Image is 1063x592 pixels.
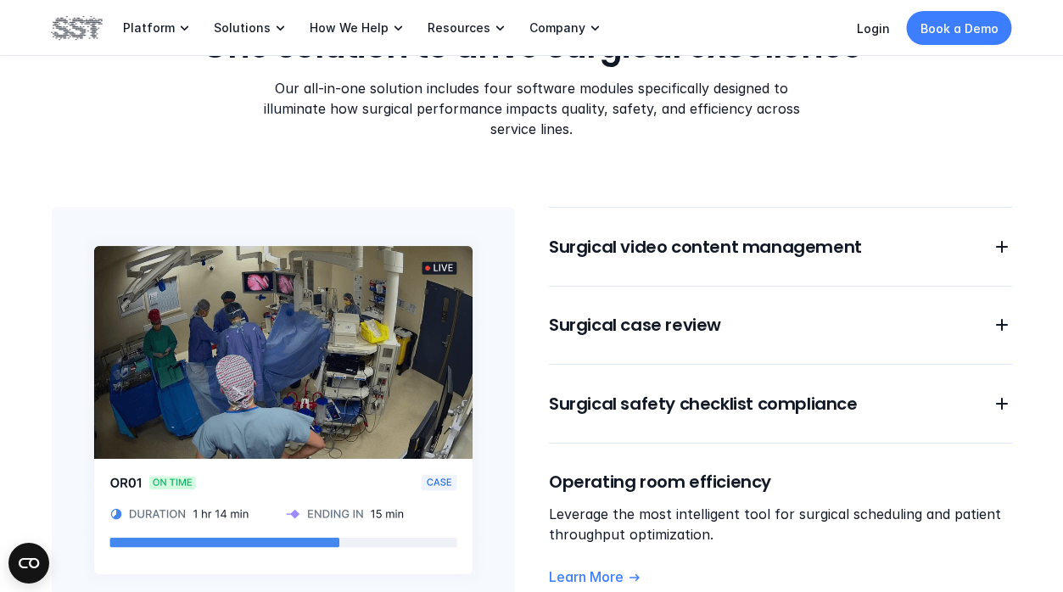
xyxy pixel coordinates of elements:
[59,24,1004,68] h3: One solution to drive surgical excellence
[310,20,389,36] p: How We Help
[549,470,1012,494] h6: Operating room efficiency
[857,21,890,36] a: Login
[214,20,271,36] p: Solutions
[549,504,1012,545] p: Leverage the most intelligent tool for surgical scheduling and patient throughput optimization.
[529,20,585,36] p: Company
[549,568,1012,586] a: Learn More
[549,313,971,337] h6: Surgical case review
[123,20,175,36] p: Platform
[920,20,999,37] p: Book a Demo
[52,14,103,42] img: SST logo
[549,235,971,259] h6: Surgical video content management
[428,20,490,36] p: Resources
[549,392,971,416] h6: Surgical safety checklist compliance
[907,11,1012,45] a: Book a Demo
[248,78,814,139] p: Our all-in-one solution includes four software modules specifically designed to illuminate how su...
[549,568,624,586] p: Learn More
[8,543,49,584] button: Open CMP widget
